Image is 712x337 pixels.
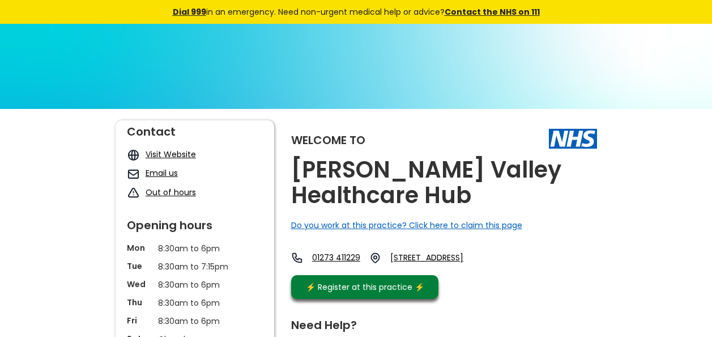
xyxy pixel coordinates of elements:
a: Out of hours [146,187,196,198]
p: Tue [127,260,152,272]
p: Fri [127,315,152,326]
img: telephone icon [291,252,303,264]
div: ⚡️ Register at this practice ⚡️ [300,281,430,293]
a: 01273 411229 [312,252,360,264]
p: Thu [127,297,152,308]
a: Do you work at this practice? Click here to claim this page [291,220,522,231]
p: 8:30am to 6pm [158,279,232,291]
a: Contact the NHS on 111 [445,6,540,18]
a: Email us [146,167,178,179]
p: Wed [127,279,152,290]
p: 8:30am to 7:15pm [158,260,232,273]
div: Opening hours [127,214,263,231]
div: in an emergency. Need non-urgent medical help or advice? [96,6,617,18]
p: 8:30am to 6pm [158,242,232,255]
p: 8:30am to 6pm [158,297,232,309]
a: ⚡️ Register at this practice ⚡️ [291,275,438,299]
div: Need Help? [291,314,586,331]
div: Welcome to [291,134,365,146]
img: globe icon [127,149,140,162]
img: practice location icon [369,252,381,264]
img: The NHS logo [549,129,597,148]
div: Contact [127,120,263,137]
p: Mon [127,242,152,254]
a: Dial 999 [173,6,206,18]
h2: [PERSON_NAME] Valley Healthcare Hub [291,157,597,208]
img: exclamation icon [127,187,140,200]
a: Visit Website [146,149,196,160]
p: 8:30am to 6pm [158,315,232,327]
img: mail icon [127,167,140,180]
a: [STREET_ADDRESS] [390,252,487,264]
